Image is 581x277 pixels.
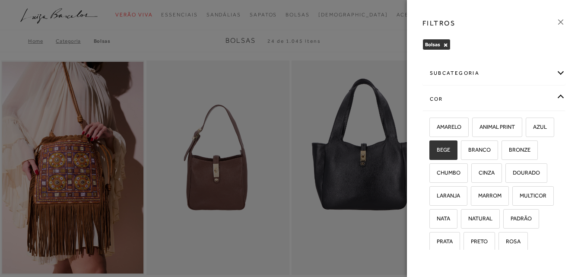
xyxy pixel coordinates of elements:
div: subcategoria [423,62,565,85]
input: DOURADO [504,170,513,178]
span: ROSA [499,238,521,245]
input: PRATA [428,239,437,247]
span: AZUL [527,124,547,130]
input: BRANCO [460,147,468,156]
span: MULTICOR [513,192,546,199]
span: BRANCO [462,146,491,153]
h3: FILTROS [422,18,456,28]
span: MARROM [472,192,502,199]
span: AMARELO [430,124,461,130]
input: CINZA [470,170,479,178]
span: BEGE [430,146,450,153]
span: CINZA [472,169,495,176]
input: BEGE [428,147,437,156]
input: LARANJA [428,193,437,201]
input: AZUL [524,124,533,133]
input: MARROM [470,193,478,201]
input: NATA [428,216,437,224]
input: CHUMBO [428,170,437,178]
span: PRETO [464,238,488,245]
span: Bolsas [425,41,440,48]
input: ROSA [497,239,506,247]
span: CHUMBO [430,169,460,176]
span: NATURAL [462,215,492,222]
span: LARANJA [430,192,460,199]
input: AMARELO [428,124,437,133]
div: cor [423,88,565,111]
span: NATA [430,215,450,222]
span: PADRÃO [504,215,532,222]
input: PRETO [462,239,471,247]
button: Bolsas Close [443,42,448,48]
input: PADRÃO [502,216,511,224]
input: NATURAL [460,216,468,224]
input: BRONZE [500,147,509,156]
span: BRONZE [502,146,530,153]
input: ANIMAL PRINT [471,124,479,133]
span: PRATA [430,238,453,245]
input: MULTICOR [511,193,520,201]
span: ANIMAL PRINT [473,124,515,130]
span: DOURADO [506,169,540,176]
